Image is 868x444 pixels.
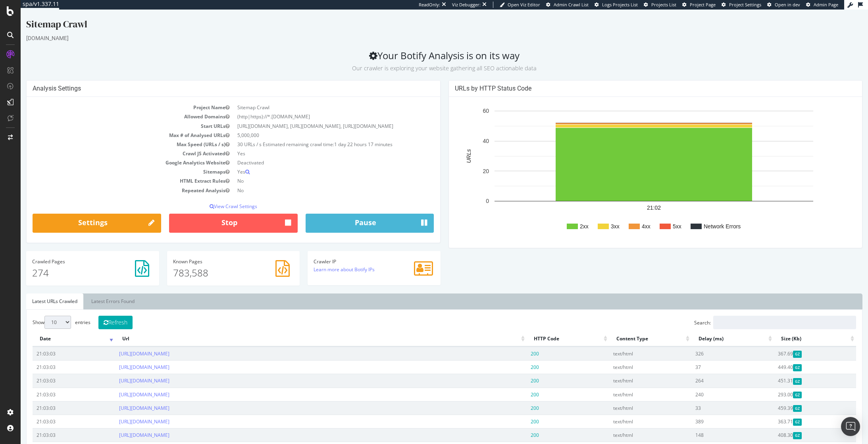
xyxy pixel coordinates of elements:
td: 293.00 [753,378,836,392]
td: [URL][DOMAIN_NAME], [URL][DOMAIN_NAME], [URL][DOMAIN_NAME] [213,112,414,121]
h4: Crawler IP [293,249,414,255]
label: Search: [674,306,835,320]
a: Project Settings [722,2,761,8]
span: Gzipped Content [772,382,781,389]
td: 264 [671,364,753,378]
td: text/html [589,392,671,405]
td: Project Name [12,93,213,102]
td: Allowed Domains [12,102,213,112]
text: 5xx [652,214,661,220]
div: Open Intercom Messenger [841,417,860,436]
a: [URL][DOMAIN_NAME] [98,409,149,415]
td: 21:03:03 [12,392,94,405]
td: 21:03:03 [12,337,94,351]
span: 200 [510,422,518,429]
select: Showentries [24,306,50,319]
p: 274 [12,257,133,270]
label: Show entries [12,306,70,319]
td: 21:03:03 [12,378,94,392]
span: Gzipped Content [772,355,781,361]
svg: A chart. [434,93,833,232]
td: 30 URLs / s Estimated remaining crawl time: [213,130,414,139]
td: 33 [671,392,753,405]
h4: Pages Crawled [12,249,133,255]
a: Settings [12,204,140,223]
td: Yes [213,158,414,167]
td: Repeated Analysis [12,176,213,185]
span: 200 [510,409,518,415]
td: text/html [589,364,671,378]
td: Crawl JS Activated [12,139,213,149]
span: 1 day 22 hours 17 minutes [314,131,372,138]
span: 200 [510,341,518,347]
button: Refresh [78,306,112,320]
td: 21:03:03 [12,351,94,364]
text: 20 [462,158,468,165]
td: 5,000,000 [213,121,414,130]
th: Size (Kb): activate to sort column ascending [753,322,836,337]
span: Projects List [651,2,676,8]
text: 2xx [559,214,568,220]
td: text/html [589,351,671,364]
h4: Analysis Settings [12,75,414,83]
p: View Crawl Settings [12,193,414,200]
td: text/html [589,378,671,392]
td: HTML Extract Rules [12,167,213,176]
span: Gzipped Content [772,423,781,429]
a: [URL][DOMAIN_NAME] [98,395,149,402]
text: 3xx [590,214,599,220]
span: Gzipped Content [772,396,781,402]
a: Project Page [682,2,716,8]
th: Url: activate to sort column ascending [94,322,506,337]
td: 449.40 [753,351,836,364]
a: [URL][DOMAIN_NAME] [98,382,149,388]
td: 326 [671,337,753,351]
td: Start URLs [12,112,213,121]
th: Content Type: activate to sort column ascending [589,322,671,337]
button: Stop [148,204,277,223]
text: 60 [462,98,468,105]
span: Logs Projects List [602,2,638,8]
a: Admin Crawl List [546,2,589,8]
td: Yes [213,139,414,149]
a: [URL][DOMAIN_NAME] [98,341,149,347]
td: 21:03:03 [12,364,94,378]
td: 37 [671,351,753,364]
a: Admin Page [806,2,838,8]
td: 459.39 [753,392,836,405]
text: 0 [465,189,468,195]
text: Network Errors [683,214,720,220]
td: 367.69 [753,337,836,351]
button: Pause [285,204,414,223]
td: Google Analytics Website [12,149,213,158]
span: Project Settings [729,2,761,8]
a: Projects List [644,2,676,8]
text: 21:02 [626,195,640,201]
td: text/html [589,405,671,419]
td: No [213,176,414,185]
span: 200 [510,395,518,402]
th: Date: activate to sort column ascending [12,322,94,337]
td: 240 [671,378,753,392]
td: 408.30 [753,419,836,432]
text: URLs [445,140,451,154]
a: Logs Projects List [595,2,638,8]
td: Max Speed (URLs / s) [12,130,213,139]
p: 783,588 [152,257,273,270]
div: [DOMAIN_NAME] [6,25,842,33]
td: text/html [589,337,671,351]
a: [URL][DOMAIN_NAME] [98,422,149,429]
td: 148 [671,419,753,432]
a: Latest URLs Crawled [6,284,63,300]
a: Latest Errors Found [65,284,120,300]
td: text/html [589,419,671,432]
td: 21:03:03 [12,419,94,432]
td: 451.31 [753,364,836,378]
h2: Your Botify Analysis is on its way [6,41,842,63]
small: Our crawler is exploring your website gathering all SEO actionable data [331,55,516,62]
a: [URL][DOMAIN_NAME] [98,368,149,375]
td: Sitemap Crawl [213,93,414,102]
span: Open Viz Editor [508,2,540,8]
span: Gzipped Content [772,369,781,375]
